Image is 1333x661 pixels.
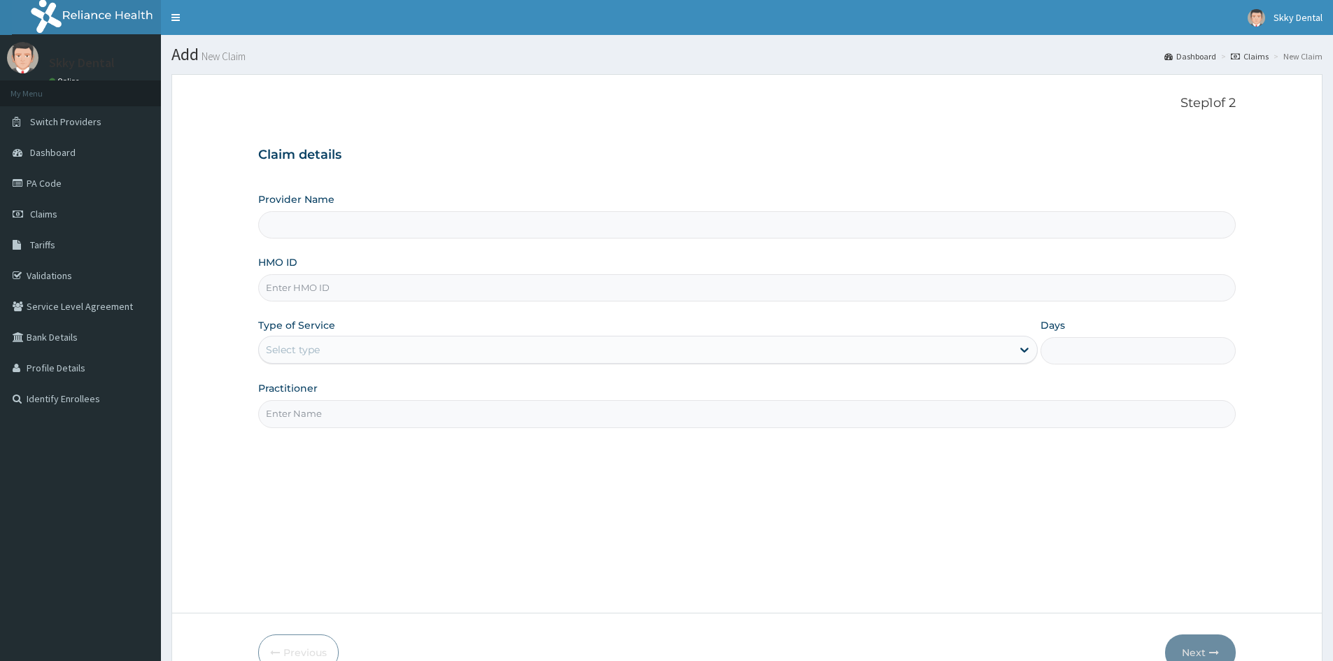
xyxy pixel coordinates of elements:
span: Skky Dental [1274,11,1323,24]
label: Provider Name [258,192,334,206]
li: New Claim [1270,50,1323,62]
small: New Claim [199,51,246,62]
img: User Image [7,42,38,73]
label: Practitioner [258,381,318,395]
a: Claims [1231,50,1269,62]
label: HMO ID [258,255,297,269]
input: Enter Name [258,400,1236,427]
img: User Image [1248,9,1265,27]
div: Select type [266,343,320,357]
h1: Add [171,45,1323,64]
p: Skky Dental [49,57,115,69]
input: Enter HMO ID [258,274,1236,301]
label: Days [1041,318,1065,332]
span: Dashboard [30,146,76,159]
label: Type of Service [258,318,335,332]
h3: Claim details [258,148,1236,163]
span: Tariffs [30,239,55,251]
a: Dashboard [1164,50,1216,62]
span: Switch Providers [30,115,101,128]
span: Claims [30,208,57,220]
p: Step 1 of 2 [258,96,1236,111]
a: Online [49,76,83,86]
